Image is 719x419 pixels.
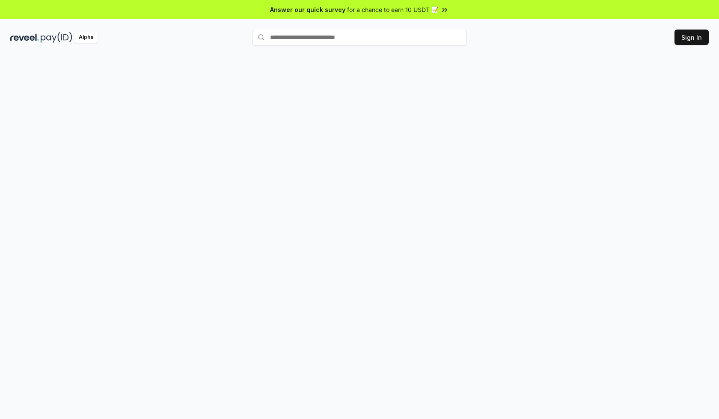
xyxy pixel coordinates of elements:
[10,32,39,43] img: reveel_dark
[674,30,709,45] button: Sign In
[74,32,98,43] div: Alpha
[347,5,439,14] span: for a chance to earn 10 USDT 📝
[41,32,72,43] img: pay_id
[270,5,345,14] span: Answer our quick survey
